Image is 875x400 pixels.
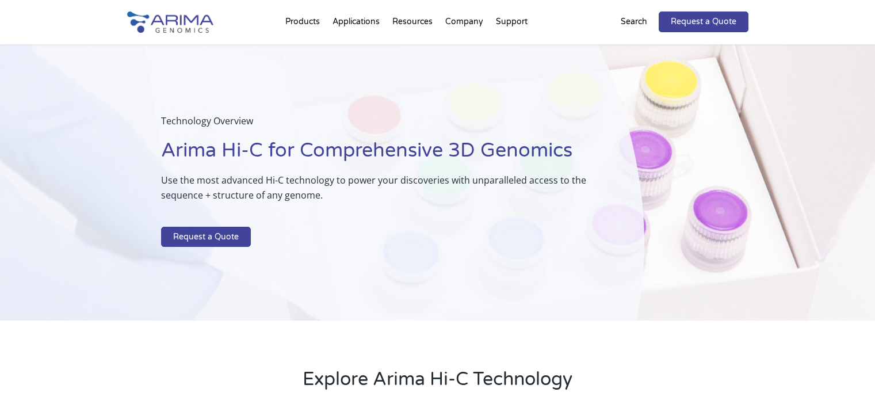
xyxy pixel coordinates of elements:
[161,227,251,247] a: Request a Quote
[161,173,587,212] p: Use the most advanced Hi-C technology to power your discoveries with unparalleled access to the s...
[161,138,587,173] h1: Arima Hi-C for Comprehensive 3D Genomics
[621,14,647,29] p: Search
[659,12,748,32] a: Request a Quote
[161,113,587,138] p: Technology Overview
[127,12,213,33] img: Arima-Genomics-logo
